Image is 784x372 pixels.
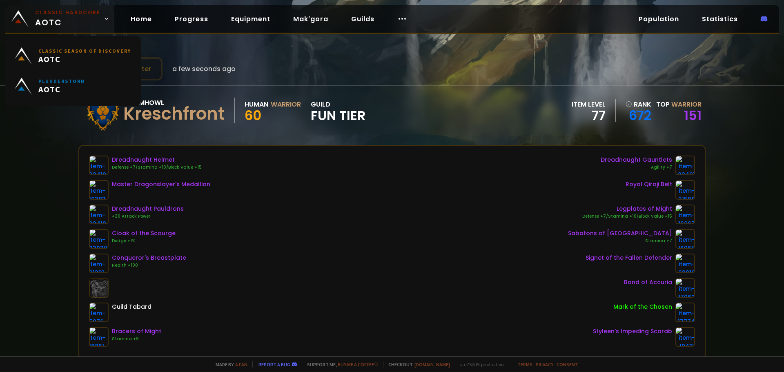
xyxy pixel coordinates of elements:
[89,205,109,224] img: item-22419
[338,361,378,368] a: Buy me a coffee
[235,361,247,368] a: a fan
[675,303,695,322] img: item-17774
[287,11,335,27] a: Mak'gora
[632,11,686,27] a: Population
[582,205,672,213] div: Legplates of Might
[582,213,672,220] div: Defense +7/Stamina +10/Block Value +15
[123,98,225,108] div: Doomhowl
[35,9,100,16] small: Classic Hardcore
[89,229,109,249] img: item-23030
[601,156,672,164] div: Dreadnaught Gauntlets
[112,229,176,238] div: Cloak of the Scourge
[112,327,161,336] div: Bracers of Might
[568,238,672,244] div: Stamina +7
[624,278,672,287] div: Band of Accuria
[5,5,114,33] a: Classic HardcoreAOTC
[38,54,131,64] span: AOTC
[89,156,109,175] img: item-22418
[568,229,672,238] div: Sabatons of [GEOGRAPHIC_DATA]
[225,11,277,27] a: Equipment
[536,361,553,368] a: Privacy
[245,99,268,109] div: Human
[695,11,744,27] a: Statistics
[675,254,695,273] img: item-23018
[258,361,290,368] a: Report a bug
[89,180,109,200] img: item-19383
[572,99,606,109] div: item level
[211,361,247,368] span: Made by
[345,11,381,27] a: Guilds
[302,361,378,368] span: Support me,
[112,164,202,171] div: Defense +7/Stamina +10/Block Value +15
[517,361,532,368] a: Terms
[10,71,136,101] a: PlunderstormAOTC
[123,108,225,120] div: Kreschfront
[572,109,606,122] div: 77
[656,99,702,109] div: Top
[557,361,578,368] a: Consent
[112,213,184,220] div: +30 Attack Power
[414,361,450,368] a: [DOMAIN_NAME]
[112,180,210,189] div: Master Dragonslayer's Medallion
[112,205,184,213] div: Dreadnaught Pauldrons
[89,254,109,273] img: item-21331
[675,229,695,249] img: item-16965
[675,278,695,298] img: item-17063
[601,164,672,171] div: Agility +7
[626,109,651,122] a: 672
[626,99,651,109] div: rank
[675,156,695,175] img: item-22421
[455,361,504,368] span: v. d752d5 - production
[89,303,109,322] img: item-5976
[112,254,186,262] div: Conqueror's Breastplate
[112,336,161,342] div: Stamina +9
[172,64,236,74] span: a few seconds ago
[671,100,702,109] span: Warrior
[38,78,85,84] small: Plunderstorm
[124,11,158,27] a: Home
[311,99,365,122] div: guild
[38,84,85,94] span: AOTC
[675,327,695,347] img: item-19431
[613,303,672,311] div: Mark of the Chosen
[38,48,131,54] small: Classic Season of Discovery
[271,99,301,109] div: Warrior
[10,41,136,71] a: Classic Season of DiscoveryAOTC
[245,106,261,125] span: 60
[626,180,672,189] div: Royal Qiraji Belt
[89,327,109,347] img: item-16861
[112,262,186,269] div: Health +100
[675,180,695,200] img: item-21598
[675,205,695,224] img: item-16867
[383,361,450,368] span: Checkout
[112,303,151,311] div: Guild Tabard
[593,327,672,336] div: Styleen's Impeding Scarab
[168,11,215,27] a: Progress
[35,9,100,29] span: AOTC
[311,109,365,122] span: Fun Tier
[586,254,672,262] div: Signet of the Fallen Defender
[684,106,702,125] a: 151
[112,156,202,164] div: Dreadnaught Helmet
[112,238,176,244] div: Dodge +1%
